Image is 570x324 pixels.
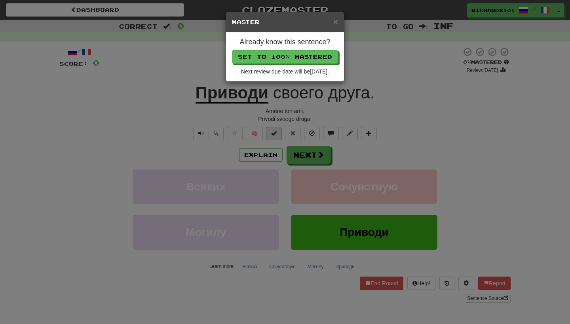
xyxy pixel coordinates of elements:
[333,17,338,26] button: Close
[232,18,338,26] h5: Master
[232,68,338,75] div: Next review due date will be [DATE] .
[333,17,338,26] span: ×
[232,50,338,64] button: Set to 100% Mastered
[232,38,338,46] h4: Already know this sentence?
